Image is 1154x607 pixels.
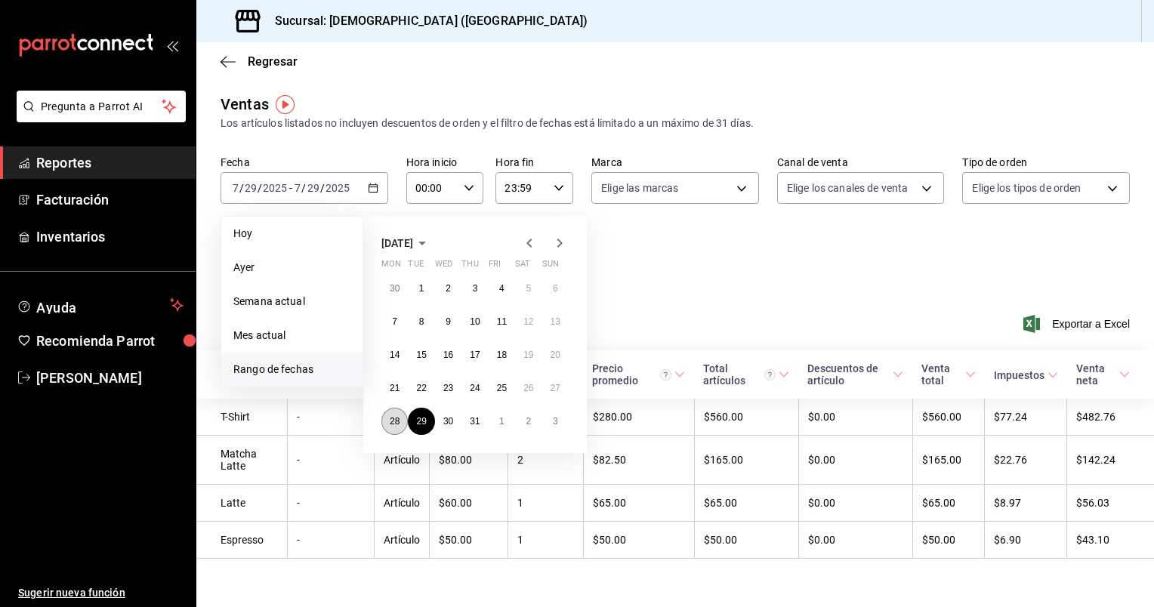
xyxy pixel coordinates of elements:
[430,522,508,559] td: $50.00
[551,316,560,327] abbr: July 13, 2025
[221,54,298,69] button: Regresar
[287,436,374,485] td: -
[408,275,434,302] button: July 1, 2025
[416,383,426,393] abbr: July 22, 2025
[233,260,350,276] span: Ayer
[499,416,504,427] abbr: August 1, 2025
[419,316,424,327] abbr: July 8, 2025
[1076,362,1116,387] div: Venta neta
[508,485,583,522] td: 1
[166,39,178,51] button: open_drawer_menu
[287,399,374,436] td: -
[962,157,1130,168] label: Tipo de orden
[660,369,671,381] svg: Precio promedio = Total artículos / cantidad
[798,522,912,559] td: $0.00
[36,189,184,210] span: Facturación
[523,383,533,393] abbr: July 26, 2025
[36,296,164,314] span: Ayuda
[489,408,515,435] button: August 1, 2025
[1067,436,1154,485] td: $142.24
[798,399,912,436] td: $0.00
[196,399,287,436] td: T-Shirt
[764,369,776,381] svg: El total artículos considera cambios de precios en los artículos así como costos adicionales por ...
[36,226,184,247] span: Inventarios
[694,436,798,485] td: $165.00
[523,350,533,360] abbr: July 19, 2025
[583,522,694,559] td: $50.00
[592,362,671,387] div: Precio promedio
[553,416,558,427] abbr: August 3, 2025
[972,180,1081,196] span: Elige los tipos de orden
[912,522,985,559] td: $50.00
[542,408,569,435] button: August 3, 2025
[489,259,501,275] abbr: Friday
[1026,315,1130,333] button: Exportar a Excel
[912,485,985,522] td: $65.00
[375,436,430,485] td: Artículo
[703,362,776,387] div: Total artículos
[489,341,515,368] button: July 18, 2025
[551,383,560,393] abbr: July 27, 2025
[263,12,588,30] h3: Sucursal: [DEMOGRAPHIC_DATA] ([GEOGRAPHIC_DATA])
[36,153,184,173] span: Reportes
[461,275,488,302] button: July 3, 2025
[601,180,678,196] span: Elige las marcas
[435,308,461,335] button: July 9, 2025
[1067,522,1154,559] td: $43.10
[430,436,508,485] td: $80.00
[390,416,400,427] abbr: July 28, 2025
[1067,399,1154,436] td: $482.76
[489,374,515,402] button: July 25, 2025
[416,350,426,360] abbr: July 15, 2025
[694,399,798,436] td: $560.00
[435,374,461,402] button: July 23, 2025
[408,374,434,402] button: July 22, 2025
[921,362,962,387] div: Venta total
[221,93,269,116] div: Ventas
[232,182,239,194] input: --
[301,182,306,194] span: /
[446,316,451,327] abbr: July 9, 2025
[807,362,903,387] span: Descuentos de artículo
[583,485,694,522] td: $65.00
[262,182,288,194] input: ----
[276,95,295,114] button: Tooltip marker
[1076,362,1130,387] span: Venta neta
[390,383,400,393] abbr: July 21, 2025
[787,180,908,196] span: Elige los canales de venta
[497,316,507,327] abbr: July 11, 2025
[233,226,350,242] span: Hoy
[508,436,583,485] td: 2
[41,99,162,115] span: Pregunta a Parrot AI
[408,341,434,368] button: July 15, 2025
[408,308,434,335] button: July 8, 2025
[553,283,558,294] abbr: July 6, 2025
[542,374,569,402] button: July 27, 2025
[798,485,912,522] td: $0.00
[258,182,262,194] span: /
[495,157,573,168] label: Hora fin
[994,369,1044,381] div: Impuestos
[17,91,186,122] button: Pregunta a Parrot AI
[430,485,508,522] td: $60.00
[18,585,184,601] span: Sugerir nueva función
[294,182,301,194] input: --
[196,522,287,559] td: Espresso
[473,283,478,294] abbr: July 3, 2025
[591,157,759,168] label: Marca
[435,259,452,275] abbr: Wednesday
[542,259,559,275] abbr: Sunday
[248,54,298,69] span: Regresar
[807,362,890,387] div: Descuentos de artículo
[36,368,184,388] span: [PERSON_NAME]
[239,182,244,194] span: /
[233,328,350,344] span: Mes actual
[381,374,408,402] button: July 21, 2025
[392,316,397,327] abbr: July 7, 2025
[515,408,542,435] button: August 2, 2025
[435,408,461,435] button: July 30, 2025
[196,485,287,522] td: Latte
[419,283,424,294] abbr: July 1, 2025
[508,522,583,559] td: 1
